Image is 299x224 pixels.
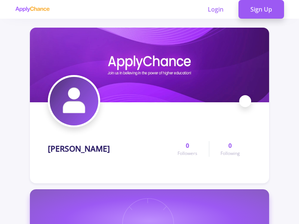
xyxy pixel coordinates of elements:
span: Followers [178,150,197,157]
span: 0 [186,141,189,150]
a: 0Followers [166,141,209,157]
span: 0 [228,141,232,150]
h1: [PERSON_NAME] [48,144,110,153]
img: Nasim Habibiavatar [50,77,98,125]
img: Nasim Habibicover image [30,28,269,102]
a: 0Following [209,141,251,157]
img: applychance logo text only [15,6,50,12]
span: Following [221,150,240,157]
